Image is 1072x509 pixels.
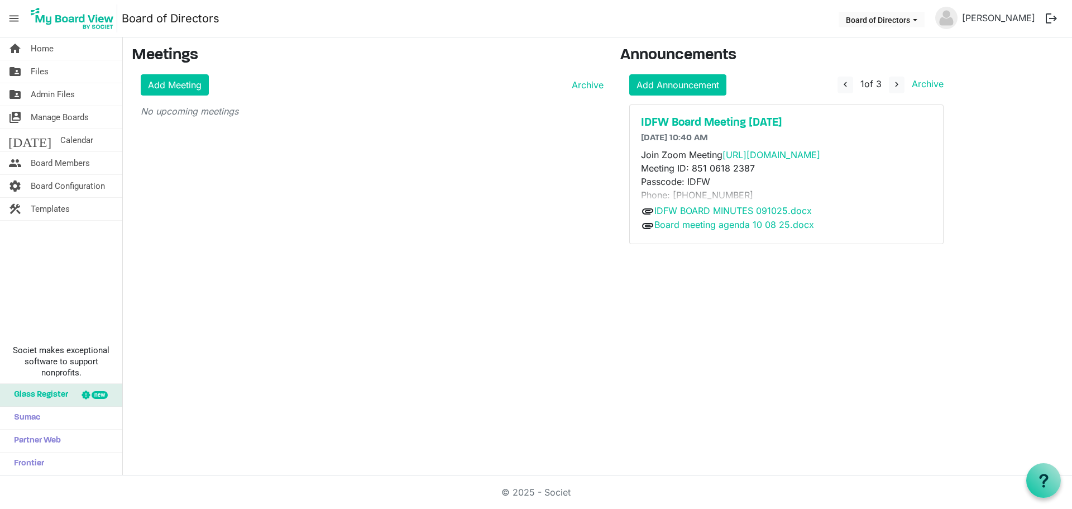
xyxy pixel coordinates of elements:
[958,7,1040,29] a: [PERSON_NAME]
[641,116,932,130] a: IDFW Board Meeting [DATE]
[8,83,22,106] span: folder_shared
[27,4,122,32] a: My Board View Logo
[889,77,904,93] button: navigate_next
[60,129,93,151] span: Calendar
[641,204,654,218] span: attachment
[3,8,25,29] span: menu
[8,407,40,429] span: Sumac
[31,106,89,129] span: Manage Boards
[92,391,108,399] div: new
[840,79,850,89] span: navigate_before
[860,78,882,89] span: of 3
[132,46,604,65] h3: Meetings
[8,384,68,406] span: Glass Register
[8,60,22,83] span: folder_shared
[892,79,902,89] span: navigate_next
[567,78,604,92] a: Archive
[8,37,22,60] span: home
[8,106,22,129] span: switch_account
[641,149,820,201] span: Join Zoom Meeting Meeting ID: 851 0618 2387 Passcode: IDFW Phone: [PHONE_NUMBER]
[122,7,219,30] a: Board of Directors
[31,83,75,106] span: Admin Files
[8,129,51,151] span: [DATE]
[501,487,571,498] a: © 2025 - Societ
[8,175,22,197] span: settings
[641,134,708,142] span: [DATE] 10:40 AM
[620,46,953,65] h3: Announcements
[8,152,22,174] span: people
[1040,7,1063,30] button: logout
[5,345,117,378] span: Societ makes exceptional software to support nonprofits.
[31,37,54,60] span: Home
[8,453,44,475] span: Frontier
[31,60,49,83] span: Files
[31,152,90,174] span: Board Members
[8,430,61,452] span: Partner Web
[654,205,812,216] a: IDFW BOARD MINUTES 091025.docx
[837,77,853,93] button: navigate_before
[31,198,70,220] span: Templates
[8,198,22,220] span: construction
[907,78,944,89] a: Archive
[839,12,925,27] button: Board of Directors dropdownbutton
[654,219,814,230] a: Board meeting agenda 10 08 25.docx
[141,104,604,118] p: No upcoming meetings
[141,74,209,96] a: Add Meeting
[935,7,958,29] img: no-profile-picture.svg
[722,149,820,160] a: [URL][DOMAIN_NAME]
[27,4,117,32] img: My Board View Logo
[629,74,726,96] a: Add Announcement
[31,175,105,197] span: Board Configuration
[641,219,654,232] span: attachment
[860,78,864,89] span: 1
